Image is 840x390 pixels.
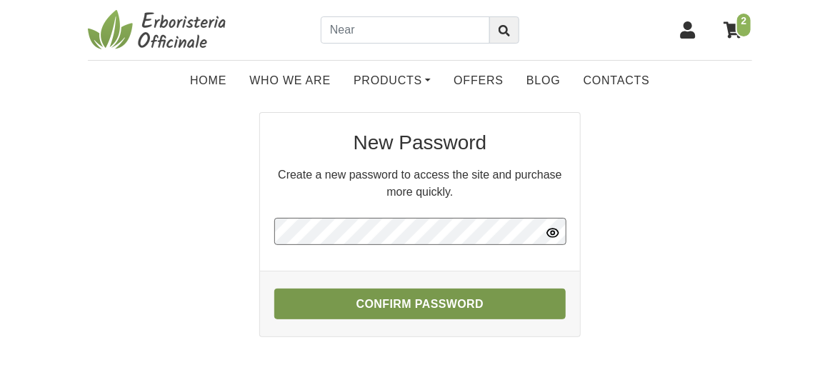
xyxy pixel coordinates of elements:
[354,131,487,154] font: New Password
[515,66,572,95] a: Blog
[238,66,342,95] a: Who We Are
[741,16,747,27] font: 2
[190,74,226,86] font: Home
[716,12,752,48] a: 2
[454,74,504,86] font: OFFERS
[442,66,515,95] a: OFFERS
[526,74,561,86] font: Blog
[249,74,331,86] font: Who We Are
[278,169,562,198] font: Create a new password to access the site and purchase more quickly.
[88,9,231,51] img: Officinal Herbalism
[342,66,442,95] a: Products
[584,74,650,86] font: Contacts
[274,289,566,319] button: Confirm Password
[356,298,484,310] font: Confirm Password
[354,74,422,86] font: Products
[572,66,661,95] a: Contacts
[179,66,238,95] a: Home
[321,16,490,44] input: Near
